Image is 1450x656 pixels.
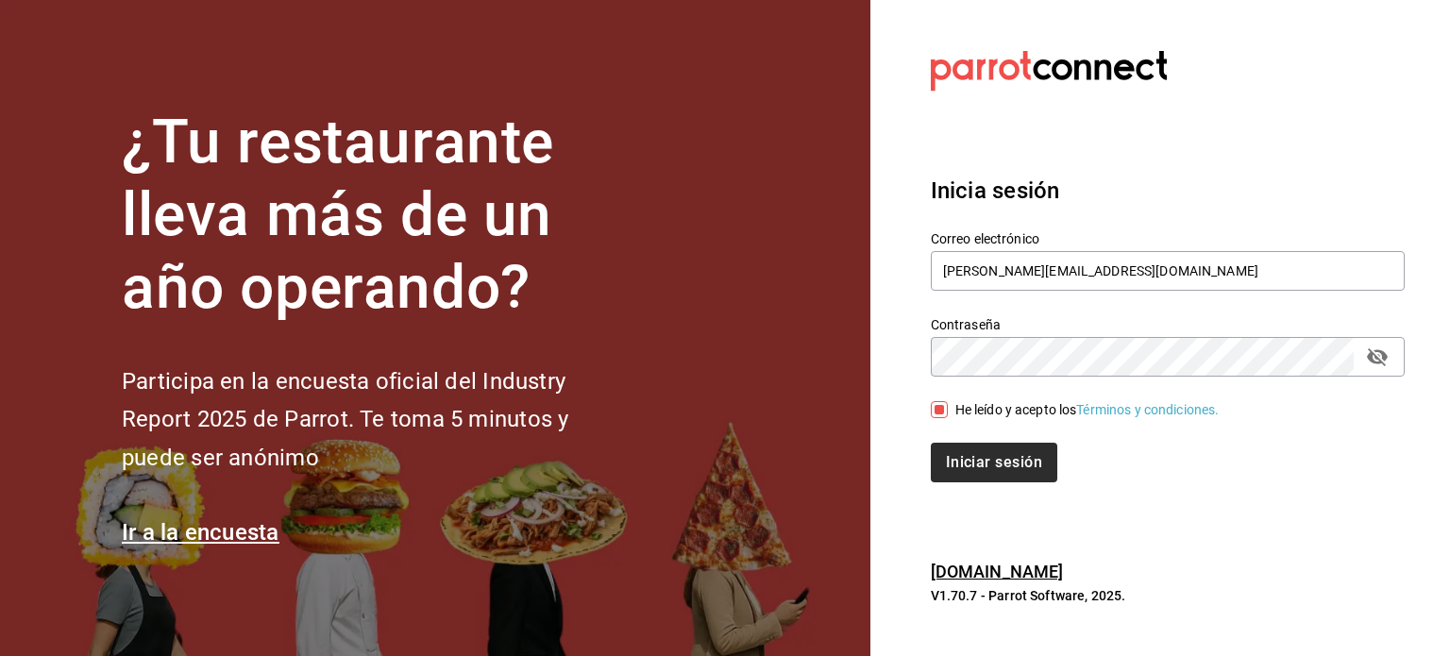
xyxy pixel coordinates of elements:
[931,318,1405,331] label: Contraseña
[1361,341,1393,373] button: passwordField
[122,362,632,478] h2: Participa en la encuesta oficial del Industry Report 2025 de Parrot. Te toma 5 minutos y puede se...
[122,519,279,546] a: Ir a la encuesta
[955,400,1220,420] div: He leído y acepto los
[931,443,1057,482] button: Iniciar sesión
[931,174,1405,208] h3: Inicia sesión
[931,251,1405,291] input: Ingresa tu correo electrónico
[1076,402,1219,417] a: Términos y condiciones.
[931,232,1405,245] label: Correo electrónico
[931,586,1405,605] p: V1.70.7 - Parrot Software, 2025.
[122,107,632,324] h1: ¿Tu restaurante lleva más de un año operando?
[931,562,1064,581] a: [DOMAIN_NAME]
